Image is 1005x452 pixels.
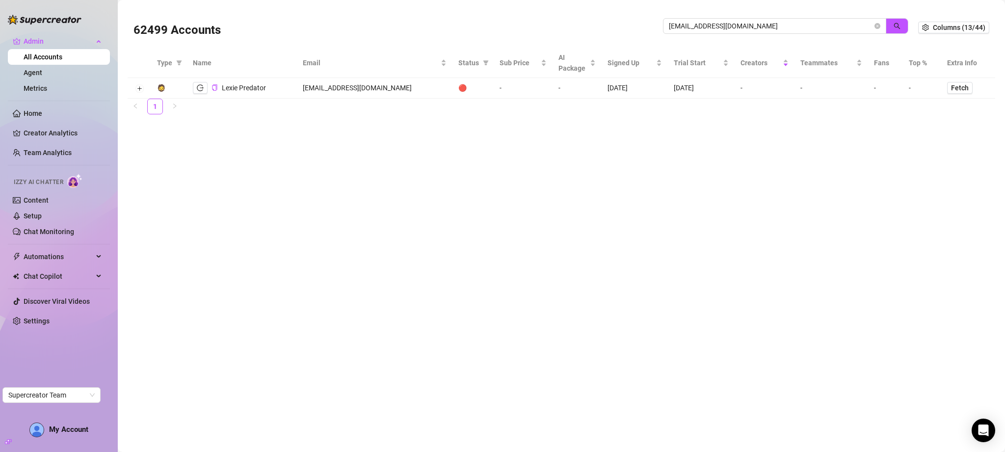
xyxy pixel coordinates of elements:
span: filter [176,60,182,66]
a: Setup [24,212,42,220]
span: search [894,23,900,29]
img: logo-BBDzfeDw.svg [8,15,81,25]
button: logout [193,82,208,94]
span: Izzy AI Chatter [14,178,63,187]
button: Copy Account UID [212,84,218,92]
button: left [128,99,143,114]
a: Chat Monitoring [24,228,74,236]
button: Columns (13/44) [918,22,989,33]
td: [EMAIL_ADDRESS][DOMAIN_NAME] [297,78,452,99]
span: Signed Up [608,57,654,68]
span: My Account [49,425,88,434]
th: Extra Info [941,48,995,78]
a: Creator Analytics [24,125,102,141]
span: Supercreator Team [8,388,95,402]
span: Teammates [800,57,854,68]
th: Fans [868,48,903,78]
span: Automations [24,249,93,265]
span: Creators [741,57,781,68]
span: Type [157,57,172,68]
h3: 62499 Accounts [133,23,221,38]
span: Fetch [951,84,969,92]
th: Name [187,48,297,78]
span: Email [303,57,439,68]
a: Content [24,196,49,204]
th: Trial Start [668,48,734,78]
button: close-circle [874,23,880,29]
a: Metrics [24,84,47,92]
span: 🔴 [458,84,467,92]
span: setting [922,24,929,31]
a: Discover Viral Videos [24,297,90,305]
a: All Accounts [24,53,62,61]
button: Expand row [135,85,143,93]
img: Chat Copilot [13,273,19,280]
td: [DATE] [602,78,668,99]
span: Lexie Predator [222,84,266,92]
th: Teammates [794,48,868,78]
span: crown [13,37,21,45]
span: left [132,103,138,109]
th: Top % [903,48,942,78]
img: AD_cMMTxCeTpmN1d5MnKJ1j-_uXZCpTKapSSqNGg4PyXtR_tCW7gZXTNmFz2tpVv9LSyNV7ff1CaS4f4q0HLYKULQOwoM5GQR... [30,423,44,437]
th: AI Package [553,48,602,78]
button: Fetch [947,82,973,94]
td: - [735,78,795,99]
span: Status [458,57,479,68]
span: - [800,84,802,92]
a: Agent [24,69,42,77]
td: - [903,78,942,99]
td: - [868,78,903,99]
th: Signed Up [602,48,668,78]
td: - [553,78,602,99]
li: Next Page [167,99,183,114]
a: Settings [24,317,50,325]
span: Trial Start [674,57,720,68]
th: Creators [735,48,795,78]
span: Columns (13/44) [933,24,985,31]
span: right [172,103,178,109]
div: Open Intercom Messenger [972,419,995,442]
div: 🧔 [157,82,165,93]
span: AI Package [558,52,588,74]
span: logout [197,84,204,91]
td: [DATE] [668,78,734,99]
span: filter [483,60,489,66]
th: Sub Price [494,48,553,78]
span: build [5,438,12,445]
td: - [494,78,553,99]
span: copy [212,84,218,91]
span: thunderbolt [13,253,21,261]
img: AI Chatter [67,174,82,188]
span: Chat Copilot [24,268,93,284]
input: Search by UID / Name / Email / Creator Username [669,21,873,31]
a: Team Analytics [24,149,72,157]
a: 1 [148,99,162,114]
span: filter [174,55,184,70]
li: Previous Page [128,99,143,114]
a: Home [24,109,42,117]
button: right [167,99,183,114]
li: 1 [147,99,163,114]
span: Admin [24,33,93,49]
th: Email [297,48,452,78]
span: Sub Price [500,57,539,68]
span: filter [481,55,491,70]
